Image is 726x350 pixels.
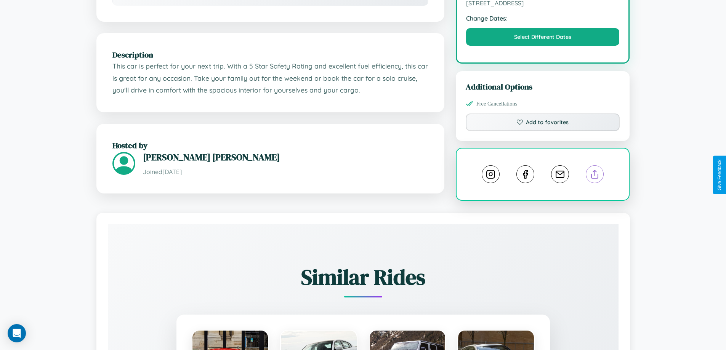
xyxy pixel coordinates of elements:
[476,101,518,107] span: Free Cancellations
[466,81,620,92] h3: Additional Options
[135,262,592,292] h2: Similar Rides
[8,324,26,342] div: Open Intercom Messenger
[466,113,620,131] button: Add to favorites
[143,166,428,177] p: Joined [DATE]
[466,14,620,22] strong: Change Dates:
[717,160,722,190] div: Give Feedback
[466,28,620,46] button: Select Different Dates
[112,60,428,96] p: This car is perfect for your next trip. With a 5 Star Safety Rating and excellent fuel efficiency...
[112,49,428,60] h2: Description
[143,151,428,163] h3: [PERSON_NAME] [PERSON_NAME]
[112,140,428,151] h2: Hosted by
